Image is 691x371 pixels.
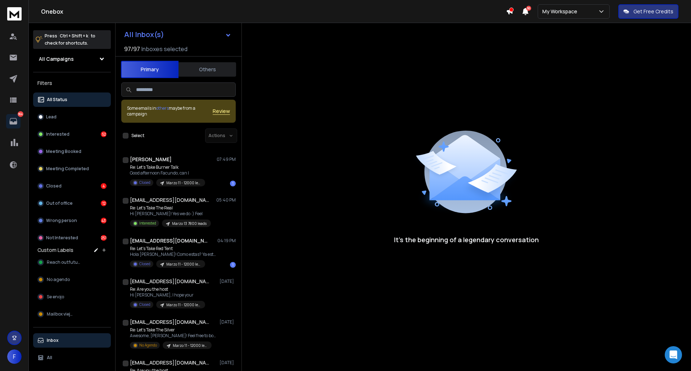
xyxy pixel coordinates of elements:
[101,131,107,137] div: 52
[101,218,107,223] div: 43
[46,114,57,120] p: Lead
[18,111,23,117] p: 364
[101,183,107,189] div: 4
[33,272,111,287] button: No agendo
[33,179,111,193] button: Closed4
[220,319,236,325] p: [DATE]
[124,45,140,53] span: 97 / 97
[101,235,107,241] div: 251
[118,27,237,42] button: All Inbox(s)
[47,311,75,317] span: Mailbox viejos
[130,327,216,333] p: Re: Let’s Take The Silver
[130,156,172,163] h1: [PERSON_NAME]
[230,262,236,268] div: 1
[33,127,111,141] button: Interested52
[101,200,107,206] div: 12
[230,181,236,186] div: 1
[131,133,144,139] label: Select
[130,205,211,211] p: Re: Let’s Take The Real
[130,237,209,244] h1: [EMAIL_ADDRESS][DOMAIN_NAME]
[130,164,205,170] p: Re: Let’s Take Burner Talk
[179,62,236,77] button: Others
[7,349,22,364] button: F
[542,8,580,15] p: My Workspace
[139,180,150,185] p: Closed
[130,278,209,285] h1: [EMAIL_ADDRESS][DOMAIN_NAME]
[166,180,201,186] p: Marzo 11 - 12000 leads G Personal
[220,279,236,284] p: [DATE]
[33,255,111,270] button: Reach outfuture
[217,157,236,162] p: 07:49 PM
[33,144,111,159] button: Meeting Booked
[130,333,216,339] p: Awesome, [PERSON_NAME]! Feel free to book
[130,252,216,257] p: Hola [PERSON_NAME]! Como estas? Ya estas
[33,350,111,365] button: All
[33,78,111,88] h3: Filters
[130,211,211,217] p: Hi [PERSON_NAME]! Yes we do :) Feel
[220,360,236,366] p: [DATE]
[47,338,59,343] p: Inbox
[33,52,111,66] button: All Campaigns
[172,221,207,226] p: Marzo 13 7800 leads
[139,261,150,267] p: Closed
[618,4,678,19] button: Get Free Credits
[141,45,188,53] h3: Inboxes selected
[216,197,236,203] p: 05:40 PM
[46,183,62,189] p: Closed
[33,333,111,348] button: Inbox
[130,246,216,252] p: Re: Let’s Take Red Tent
[59,32,89,40] span: Ctrl + Shift + k
[124,31,164,38] h1: All Inbox(s)
[526,6,531,11] span: 50
[33,196,111,211] button: Out of office12
[139,221,156,226] p: Interested
[46,218,77,223] p: Wrong person
[213,108,230,115] button: Review
[127,105,213,117] div: Some emails in maybe from a campaign
[156,105,169,111] span: others
[33,162,111,176] button: Meeting Completed
[217,238,236,244] p: 04:19 PM
[41,7,506,16] h1: Onebox
[33,213,111,228] button: Wrong person43
[46,200,73,206] p: Out of office
[130,286,205,292] p: Re: Are you the host
[46,235,78,241] p: Not Interested
[37,246,73,254] h3: Custom Labels
[7,7,22,21] img: logo
[47,294,64,300] span: Se enojo
[130,196,209,204] h1: [EMAIL_ADDRESS][DOMAIN_NAME]
[39,55,74,63] h1: All Campaigns
[47,355,52,361] p: All
[33,231,111,245] button: Not Interested251
[47,277,70,282] span: No agendo
[121,61,179,78] button: Primary
[665,346,682,363] div: Open Intercom Messenger
[166,302,201,308] p: Marzo 11 - 12000 leads G Personal
[47,97,67,103] p: All Status
[633,8,673,15] p: Get Free Credits
[46,131,69,137] p: Interested
[47,259,82,265] span: Reach outfuture
[173,343,207,348] p: Marzo 11 - 12000 leads G Personal
[33,307,111,321] button: Mailbox viejos
[45,32,95,47] p: Press to check for shortcuts.
[130,318,209,326] h1: [EMAIL_ADDRESS][DOMAIN_NAME]
[33,290,111,304] button: Se enojo
[33,110,111,124] button: Lead
[6,114,21,128] a: 364
[139,343,157,348] p: No Agendo
[33,92,111,107] button: All Status
[394,235,539,245] p: It’s the beginning of a legendary conversation
[130,292,205,298] p: Hi [PERSON_NAME], I hope your
[166,262,201,267] p: Marzo 11 - 12000 leads G Personal
[46,166,89,172] p: Meeting Completed
[46,149,81,154] p: Meeting Booked
[130,170,205,176] p: Good afternoon Facundo, can I
[130,359,209,366] h1: [EMAIL_ADDRESS][DOMAIN_NAME]
[139,302,150,307] p: Closed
